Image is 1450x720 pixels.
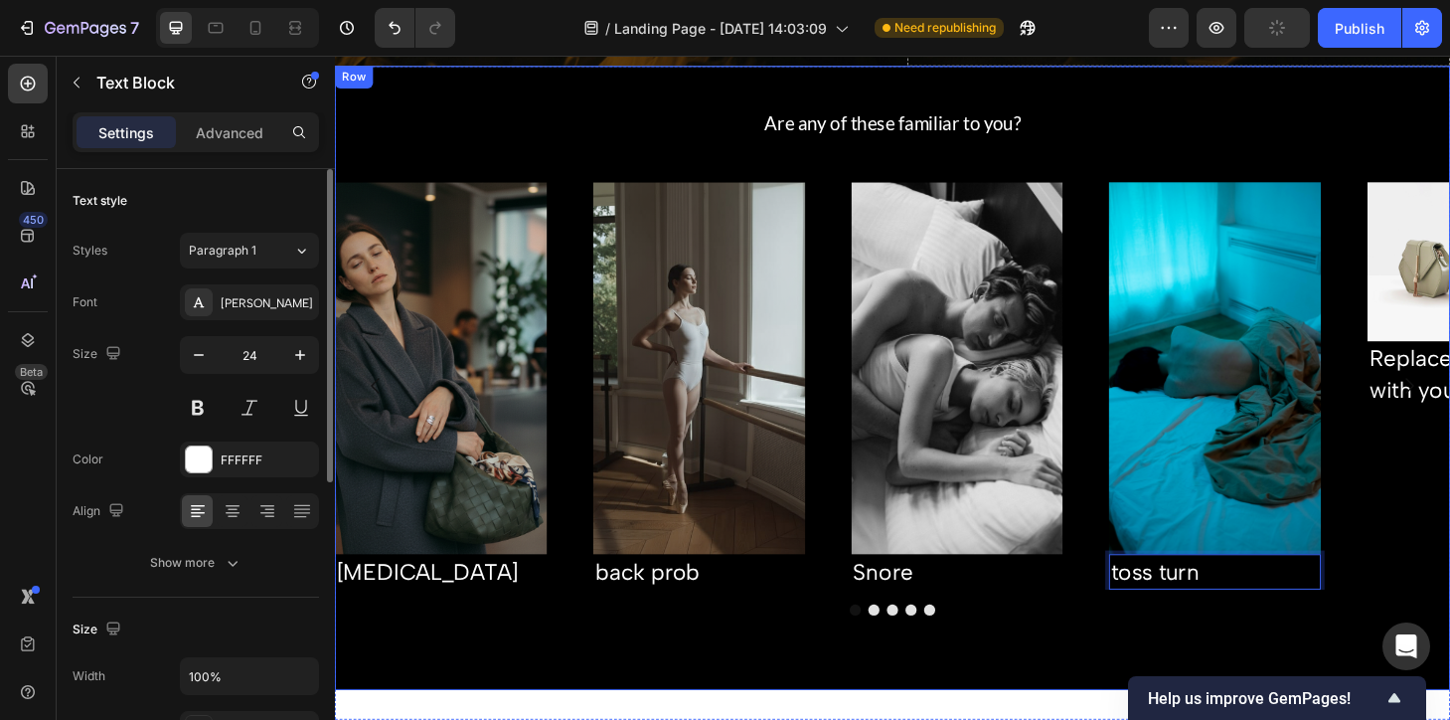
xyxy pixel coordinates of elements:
[73,545,319,581] button: Show more
[8,8,148,48] button: 7
[73,192,127,210] div: Text style
[221,451,314,469] div: FFFFFF
[19,212,48,228] div: 450
[553,135,779,533] img: gempages_583951056501736276-bb6b265c-25bc-45bc-8af4-3c64987bd7a3.jpg
[605,18,610,39] span: /
[181,658,318,694] input: Auto
[590,587,602,599] button: Dot
[73,667,105,685] div: Width
[96,71,265,94] p: Text Block
[2,535,225,569] p: [MEDICAL_DATA]
[221,294,314,312] div: [PERSON_NAME]
[196,122,263,143] p: Advanced
[459,60,733,84] span: Are any of these familiar to you?
[1382,623,1430,670] div: Open Intercom Messenger
[610,587,622,599] button: Dot
[130,16,139,40] p: 7
[555,535,777,569] p: Snore
[276,533,503,571] div: Rich Text Editor. Editing area: main
[1335,18,1384,39] div: Publish
[1148,686,1406,710] button: Show survey - Help us improve GemPages!
[73,242,107,260] div: Styles
[630,587,642,599] button: Dot
[189,242,256,260] span: Paragraph 1
[1148,689,1382,708] span: Help us improve GemPages!
[15,364,48,380] div: Beta
[570,587,582,599] button: Dot
[150,553,242,573] div: Show more
[16,325,72,381] button: Carousel Back Arrow
[73,341,125,368] div: Size
[4,14,37,32] div: Row
[828,135,1054,533] img: gempages_583951056501736276-e7d7f53d-76e5-4ea9-8c70-32d0139b04bc.jpg
[894,19,996,37] span: Need republishing
[73,450,103,468] div: Color
[98,122,154,143] p: Settings
[73,293,97,311] div: Font
[73,617,125,643] div: Size
[1318,8,1401,48] button: Publish
[278,535,501,569] p: back prob
[1121,325,1177,381] button: Carousel Next Arrow
[1104,305,1331,376] div: Replace this text with your content
[614,18,827,39] span: Landing Page - [DATE] 14:03:09
[830,535,1052,569] p: toss turn
[276,135,503,533] img: gempages_583951056501736276-ce4ab77e-2276-4cf7-a92c-1cea03139031.png
[73,498,128,525] div: Align
[1104,135,1331,305] img: image_demo.jpg
[180,233,319,269] button: Paragraph 1
[828,533,1054,571] div: Rich Text Editor. Editing area: main
[551,587,563,599] button: Dot
[335,56,1450,720] iframe: Design area
[375,8,455,48] div: Undo/Redo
